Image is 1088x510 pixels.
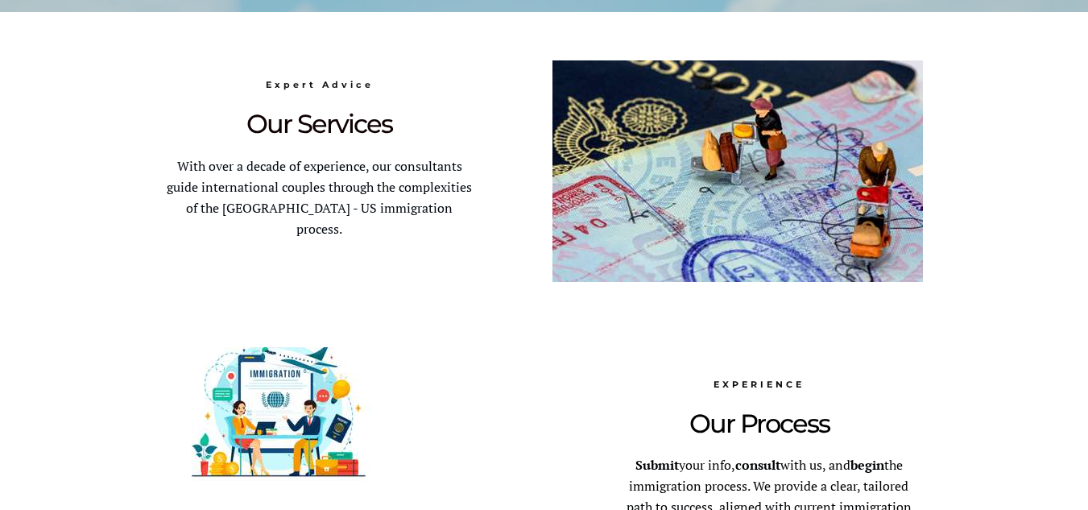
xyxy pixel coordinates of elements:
[689,408,829,439] span: Our Process
[266,79,374,90] span: Expert Advice
[735,456,780,474] strong: consult
[246,108,392,139] span: Our Services
[714,379,805,390] span: EXPERIENCE
[635,456,679,474] strong: Submit
[167,157,472,238] span: With over a decade of experience, our consultants guide international couples through the complex...
[850,456,884,474] strong: begin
